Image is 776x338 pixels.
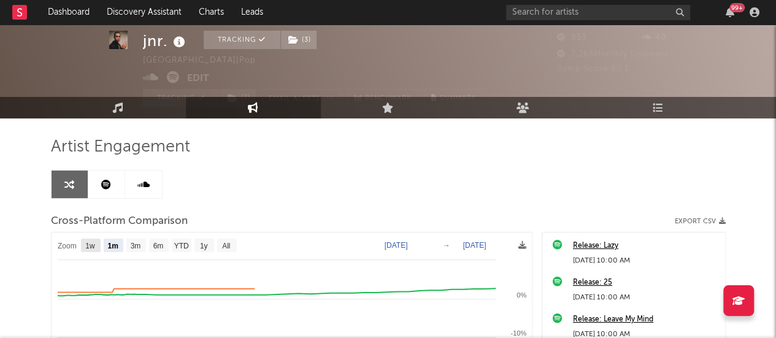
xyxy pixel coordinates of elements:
span: Summary [440,95,476,102]
button: Email AlertsOn [262,89,342,107]
button: Tracking [143,89,220,107]
text: → [442,241,450,250]
button: Summary [424,89,483,107]
button: Tracking [204,31,280,49]
text: Zoom [58,242,77,250]
span: 853 [557,34,586,42]
button: (3) [220,89,256,107]
text: 1w [85,242,95,250]
div: 99 + [729,3,745,12]
button: 99+ [726,7,734,17]
text: All [222,242,230,250]
text: [DATE] [463,241,486,250]
button: (3) [281,31,317,49]
text: 1y [199,242,207,250]
span: 40 [641,34,666,42]
div: [GEOGRAPHIC_DATA] | Pop [143,53,270,68]
span: Cross-Platform Comparison [51,214,188,229]
a: Benchmark [348,89,418,107]
div: [DATE] 10:00 AM [573,253,719,268]
text: 6m [153,242,163,250]
a: Release: 25 [573,275,719,290]
div: jnr. [143,31,188,51]
text: 0% [517,291,526,299]
a: Release: Lazy [573,239,719,253]
button: Export CSV [675,218,726,225]
em: On [323,96,335,102]
div: [DATE] 10:00 AM [573,290,719,305]
span: Jump Score: 60.1 [557,65,629,73]
text: 3m [130,242,140,250]
input: Search for artists [506,5,690,20]
span: Artist Engagement [51,140,190,155]
text: -10% [510,329,526,337]
button: Edit [187,71,209,86]
a: Release: Leave My Mind [573,312,719,327]
text: 1m [107,242,118,250]
text: YTD [174,242,188,250]
span: ( 3 ) [280,31,317,49]
span: 2,265 Monthly Listeners [557,50,669,58]
text: [DATE] [384,241,407,250]
span: ( 3 ) [220,89,256,107]
span: Benchmark [365,91,412,106]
